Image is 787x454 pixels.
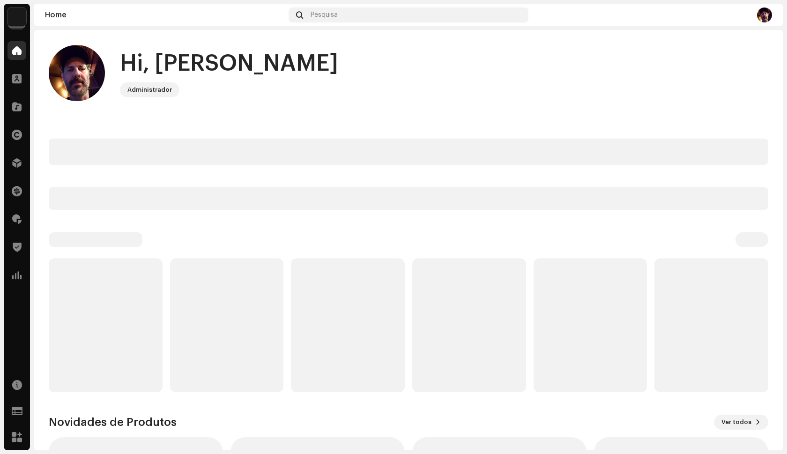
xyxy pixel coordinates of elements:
button: Ver todos [714,415,768,430]
img: 56eeb297-7269-4a48-bf6b-d4ffa91748c0 [7,7,26,26]
div: Administrador [127,84,172,95]
h3: Novidades de Produtos [49,415,177,430]
div: Home [45,11,285,19]
img: d2779005-2424-4c27-bbcd-83a33030ae27 [49,45,105,101]
span: Ver todos [721,413,751,432]
div: Hi, [PERSON_NAME] [120,49,338,79]
img: d2779005-2424-4c27-bbcd-83a33030ae27 [757,7,772,22]
span: Pesquisa [311,11,338,19]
